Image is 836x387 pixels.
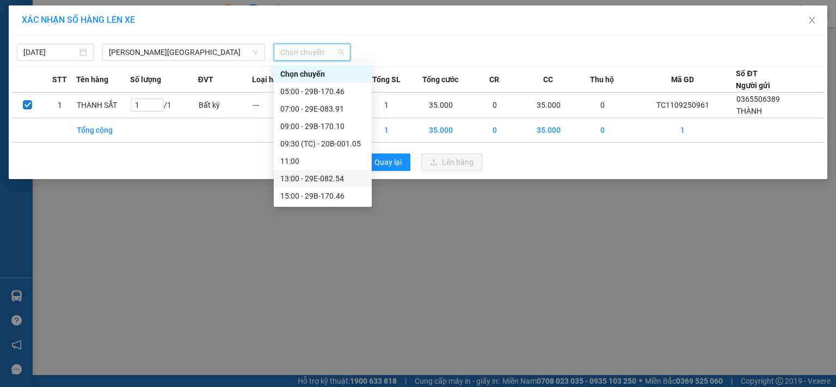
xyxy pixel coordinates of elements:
[280,155,365,167] div: 11:00
[422,73,458,85] span: Tổng cước
[130,93,198,118] td: / 1
[736,67,770,91] div: Số ĐT Người gửi
[575,118,629,143] td: 0
[421,153,482,171] button: uploadLên hàng
[414,118,468,143] td: 35.000
[736,107,762,115] span: THÀNH
[252,73,286,85] span: Loại hàng
[198,93,252,118] td: Bất kỳ
[372,73,401,85] span: Tổng SL
[360,93,414,118] td: 1
[102,27,455,40] li: 271 - [PERSON_NAME] - [GEOGRAPHIC_DATA] - [GEOGRAPHIC_DATA]
[543,73,553,85] span: CC
[468,118,521,143] td: 0
[468,93,521,118] td: 0
[521,93,575,118] td: 35.000
[130,73,161,85] span: Số lượng
[280,85,365,97] div: 05:00 - 29B-170.46
[253,49,259,56] span: down
[354,153,410,171] button: rollbackQuay lại
[14,14,95,68] img: logo.jpg
[76,93,130,118] td: THANH SẮT
[76,118,130,143] td: Tổng cộng
[280,173,365,185] div: 13:00 - 29E-082.54
[280,190,365,202] div: 15:00 - 29B-170.46
[671,73,694,85] span: Mã GD
[280,120,365,132] div: 09:00 - 29B-170.10
[797,5,827,36] button: Close
[575,93,629,118] td: 0
[22,15,135,25] span: XÁC NHẬN SỐ HÀNG LÊN XE
[280,44,344,60] span: Chọn chuyến
[360,118,414,143] td: 1
[76,73,108,85] span: Tên hàng
[52,73,67,85] span: STT
[280,68,365,80] div: Chọn chuyến
[23,46,77,58] input: 11/09/2025
[109,44,259,60] span: Tuyên Quang - Thái Nguyên
[521,118,575,143] td: 35.000
[489,73,499,85] span: CR
[252,93,306,118] td: ---
[374,156,402,168] span: Quay lại
[629,93,736,118] td: TC1109250961
[736,95,780,103] span: 0365506389
[44,93,76,118] td: 1
[808,16,816,24] span: close
[590,73,614,85] span: Thu hộ
[280,138,365,150] div: 09:30 (TC) - 20B-001.05
[274,65,372,83] div: Chọn chuyến
[14,74,162,110] b: GỬI : VP [GEOGRAPHIC_DATA]
[280,103,365,115] div: 07:00 - 29E-083.91
[629,118,736,143] td: 1
[414,93,468,118] td: 35.000
[198,73,213,85] span: ĐVT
